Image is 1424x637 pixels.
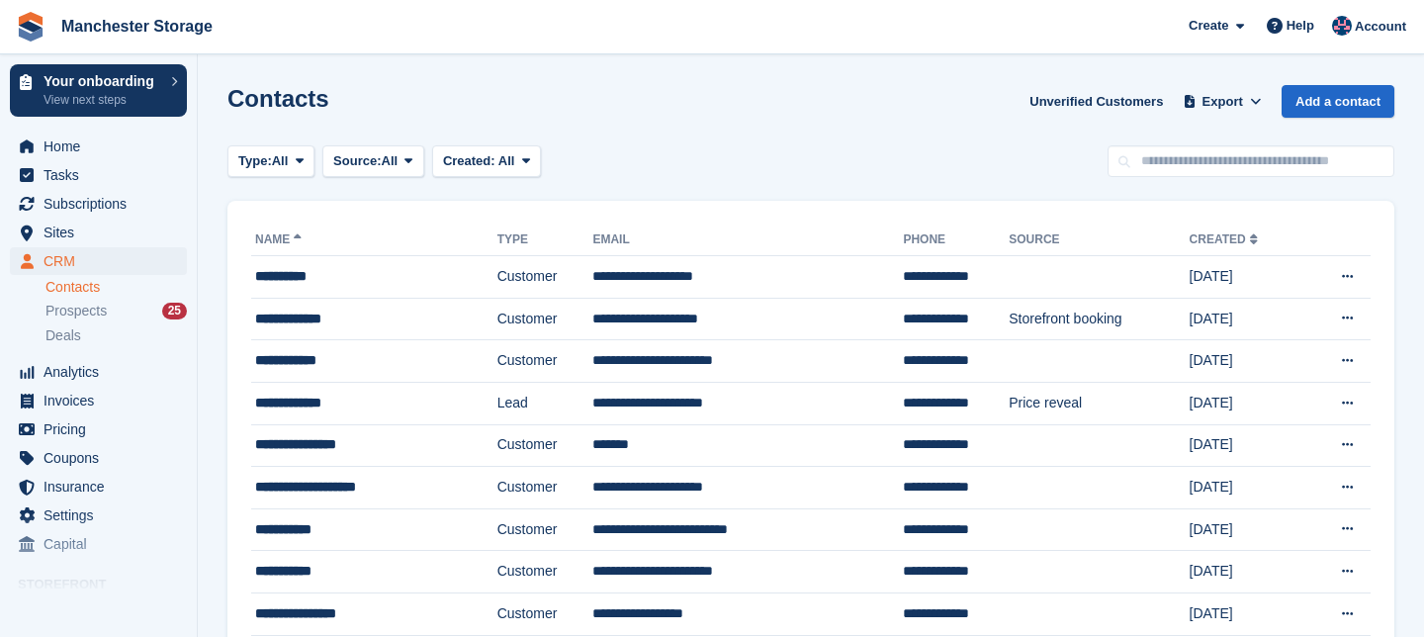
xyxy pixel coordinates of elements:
span: Create [1189,16,1228,36]
td: [DATE] [1190,298,1305,340]
td: [DATE] [1190,551,1305,593]
a: menu [10,530,187,558]
button: Created: All [432,145,541,178]
td: [DATE] [1190,382,1305,424]
span: Invoices [44,387,162,414]
button: Type: All [227,145,314,178]
td: [DATE] [1190,592,1305,635]
td: Customer [497,551,593,593]
span: Type: [238,151,272,171]
td: [DATE] [1190,340,1305,383]
a: menu [10,133,187,160]
span: Coupons [44,444,162,472]
a: menu [10,358,187,386]
td: Customer [497,467,593,509]
img: stora-icon-8386f47178a22dfd0bd8f6a31ec36ba5ce8667c1dd55bd0f319d3a0aa187defe.svg [16,12,45,42]
span: Export [1202,92,1243,112]
td: Storefront booking [1009,298,1189,340]
span: Insurance [44,473,162,500]
a: Prospects 25 [45,301,187,321]
button: Export [1179,85,1266,118]
h1: Contacts [227,85,329,112]
span: All [382,151,399,171]
p: Your onboarding [44,74,161,88]
th: Phone [903,225,1009,256]
span: Analytics [44,358,162,386]
a: menu [10,161,187,189]
div: 25 [162,303,187,319]
a: menu [10,219,187,246]
span: Sites [44,219,162,246]
a: Contacts [45,278,187,297]
a: Add a contact [1282,85,1394,118]
a: Your onboarding View next steps [10,64,187,117]
a: menu [10,444,187,472]
td: Customer [497,256,593,299]
span: All [272,151,289,171]
a: menu [10,247,187,275]
span: Storefront [18,575,197,594]
span: Account [1355,17,1406,37]
td: Customer [497,592,593,635]
a: Unverified Customers [1022,85,1171,118]
span: Capital [44,530,162,558]
span: CRM [44,247,162,275]
td: Customer [497,508,593,551]
td: Price reveal [1009,382,1189,424]
a: menu [10,473,187,500]
td: Customer [497,424,593,467]
a: Manchester Storage [53,10,221,43]
td: Customer [497,298,593,340]
td: [DATE] [1190,467,1305,509]
span: Subscriptions [44,190,162,218]
span: Help [1287,16,1314,36]
span: Prospects [45,302,107,320]
th: Email [592,225,903,256]
td: Lead [497,382,593,424]
span: Deals [45,326,81,345]
a: menu [10,387,187,414]
span: Tasks [44,161,162,189]
th: Source [1009,225,1189,256]
span: Home [44,133,162,160]
span: Pricing [44,415,162,443]
td: [DATE] [1190,424,1305,467]
th: Type [497,225,593,256]
p: View next steps [44,91,161,109]
a: menu [10,190,187,218]
a: menu [10,501,187,529]
span: Created: [443,153,495,168]
td: Customer [497,340,593,383]
button: Source: All [322,145,424,178]
td: [DATE] [1190,256,1305,299]
a: Name [255,232,306,246]
a: menu [10,415,187,443]
td: [DATE] [1190,508,1305,551]
a: Deals [45,325,187,346]
span: Settings [44,501,162,529]
a: Created [1190,232,1262,246]
span: All [498,153,515,168]
span: Source: [333,151,381,171]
